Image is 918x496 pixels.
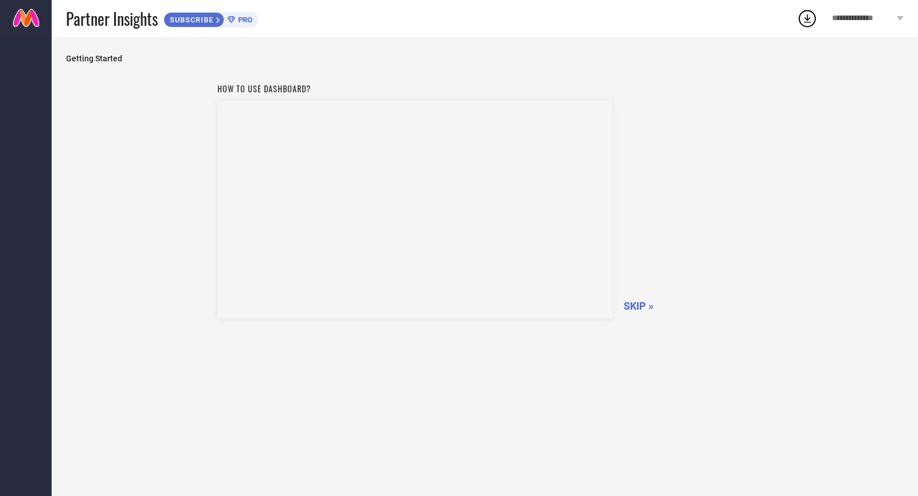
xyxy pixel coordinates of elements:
span: Getting Started [66,54,904,63]
iframe: Workspace Section [217,100,612,318]
span: PRO [235,15,252,24]
h1: How to use dashboard? [217,83,612,95]
a: SUBSCRIBEPRO [164,9,258,28]
div: Open download list [797,8,818,29]
span: SKIP » [624,300,654,312]
span: Partner Insights [66,7,158,30]
span: SUBSCRIBE [164,15,216,24]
